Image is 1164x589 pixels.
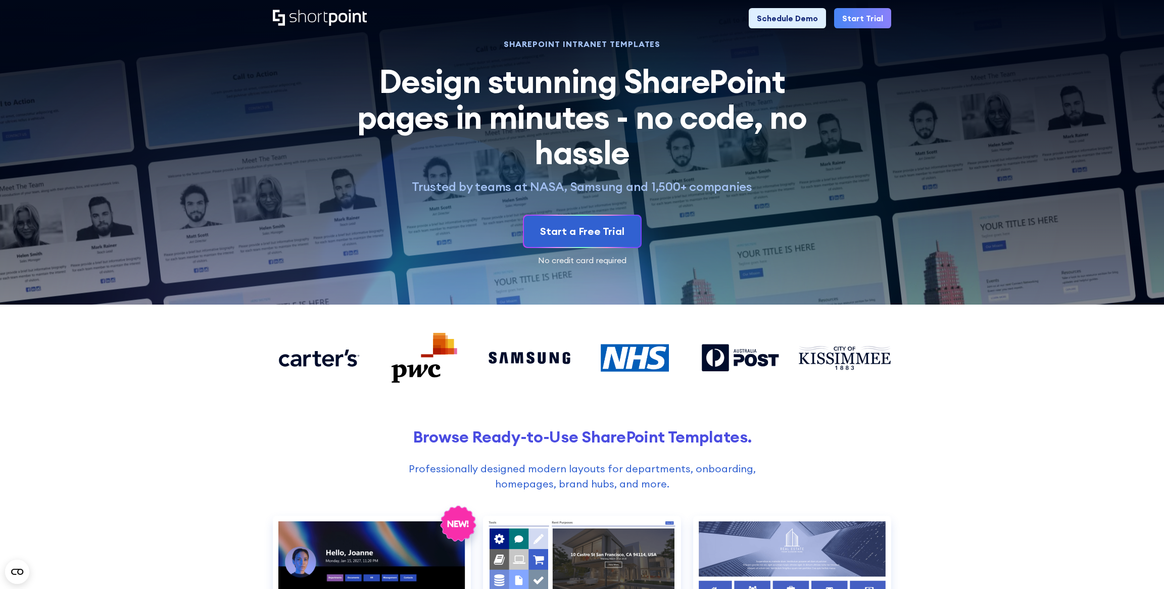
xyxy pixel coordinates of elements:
div: Start a Free Trial [540,224,624,239]
p: Professionally designed modern layouts for departments, onboarding, homepages, brand hubs, and more. [384,461,781,492]
a: Schedule Demo [749,8,826,28]
a: Home [273,10,367,27]
p: Trusted by teams at NASA, Samsung and 1,500+ companies [346,179,818,194]
div: No credit card required [273,256,891,264]
h1: SHAREPOINT INTRANET TEMPLATES [346,40,818,47]
a: Start a Free Trial [524,216,641,247]
iframe: Chat Widget [983,472,1164,589]
a: Start Trial [834,8,891,28]
h2: Design stunning SharePoint pages in minutes - no code, no hassle [346,64,818,170]
h2: Browse Ready-to-Use SharePoint Templates. [273,427,891,446]
button: Open CMP widget [5,560,29,584]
